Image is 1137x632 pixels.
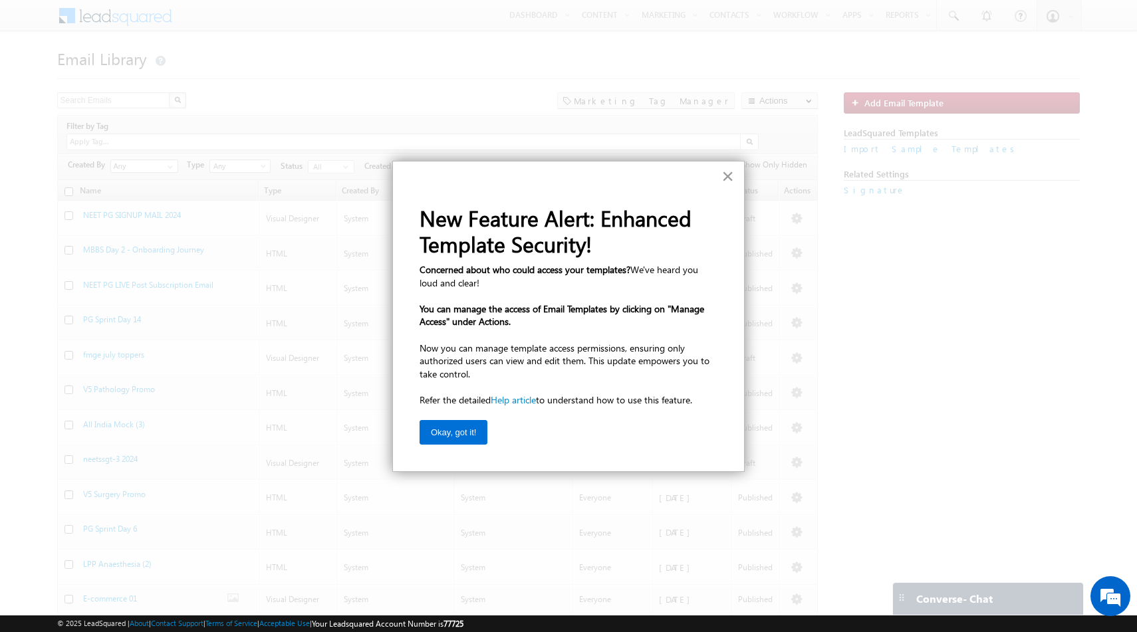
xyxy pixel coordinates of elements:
[420,342,717,381] p: Now you can manage template access permissions, ensuring only authorized users can view and edit ...
[420,205,717,257] p: New Feature Alert: Enhanced Template Security!
[491,393,536,406] a: Help article
[130,619,149,627] a: About
[420,263,701,289] span: We've heard you loud and clear!
[151,619,203,627] a: Contact Support
[259,619,310,627] a: Acceptable Use
[420,420,487,445] button: Okay, got it!
[443,619,463,629] span: 77725
[536,393,692,406] span: to understand how to use this feature.
[205,619,257,627] a: Terms of Service
[420,302,707,328] strong: You can manage the access of Email Templates by clicking on "Manage Access" under Actions.
[420,393,491,406] span: Refer the detailed
[312,619,463,629] span: Your Leadsquared Account Number is
[57,617,463,630] span: © 2025 LeadSquared | | | | |
[721,165,734,187] button: Close
[420,263,630,276] strong: Concerned about who could access your templates?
